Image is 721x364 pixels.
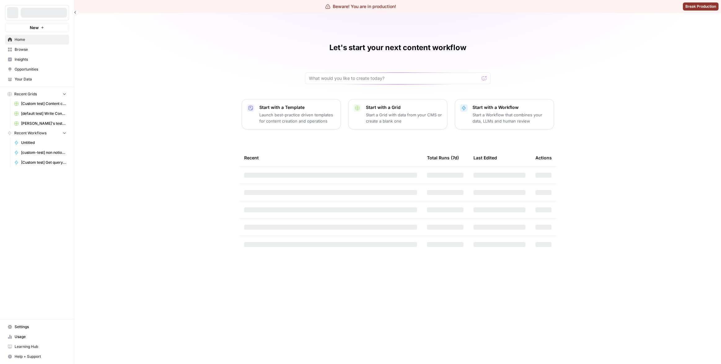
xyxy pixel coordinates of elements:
[14,91,37,97] span: Recent Grids
[11,158,69,167] a: [Custom test] Get query fanout from topic
[21,160,66,165] span: [Custom test] Get query fanout from topic
[683,2,719,11] button: Break Production
[15,334,66,340] span: Usage
[685,4,716,9] span: Break Production
[21,121,66,126] span: [PERSON_NAME]'s test Grid
[21,140,66,145] span: Untitled
[21,150,66,155] span: [custom-test] non notion page research
[259,112,336,124] p: Launch best-practice driven templates for content creation and operations
[15,76,66,82] span: Your Data
[5,342,69,352] a: Learning Hub
[11,99,69,109] a: [Custom test] Content creation flow
[15,344,66,349] span: Learning Hub
[309,75,479,81] input: What would you like to create today?
[11,119,69,128] a: [PERSON_NAME]'s test Grid
[325,3,396,10] div: Beware! You are in production!
[15,57,66,62] span: Insights
[5,322,69,332] a: Settings
[5,128,69,138] button: Recent Workflows
[11,138,69,148] a: Untitled
[244,149,417,166] div: Recent
[348,99,447,129] button: Start with a GridStart a Grid with data from your CMS or create a blank one
[15,67,66,72] span: Opportunities
[5,352,69,362] button: Help + Support
[5,23,69,32] button: New
[21,111,66,116] span: [default test] Write Content Briefs
[259,104,336,110] p: Start with a Template
[5,332,69,342] a: Usage
[15,47,66,52] span: Browse
[30,24,39,31] span: New
[473,104,549,110] p: Start with a Workflow
[15,354,66,359] span: Help + Support
[473,149,497,166] div: Last Edited
[5,64,69,74] a: Opportunities
[11,109,69,119] a: [default test] Write Content Briefs
[473,112,549,124] p: Start a Workflow that combines your data, LLMs and human review
[21,101,66,106] span: [Custom test] Content creation flow
[11,148,69,158] a: [custom-test] non notion page research
[15,37,66,42] span: Home
[535,149,552,166] div: Actions
[5,45,69,54] a: Browse
[427,149,459,166] div: Total Runs (7d)
[5,89,69,99] button: Recent Grids
[455,99,554,129] button: Start with a WorkflowStart a Workflow that combines your data, LLMs and human review
[5,74,69,84] a: Your Data
[242,99,341,129] button: Start with a TemplateLaunch best-practice driven templates for content creation and operations
[366,112,442,124] p: Start a Grid with data from your CMS or create a blank one
[329,43,466,53] h1: Let's start your next content workflow
[15,324,66,330] span: Settings
[14,130,46,136] span: Recent Workflows
[5,35,69,45] a: Home
[5,54,69,64] a: Insights
[366,104,442,110] p: Start with a Grid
